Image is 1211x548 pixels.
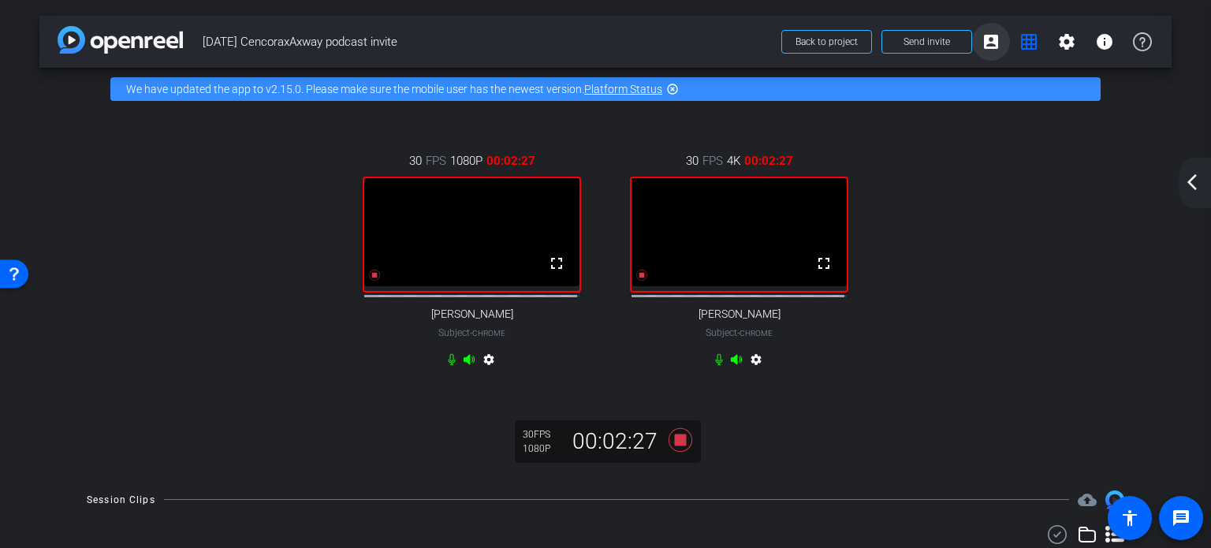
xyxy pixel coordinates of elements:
[534,429,550,440] span: FPS
[666,83,679,95] mat-icon: highlight_off
[1183,173,1202,192] mat-icon: arrow_back_ios_new
[438,326,505,340] span: Subject
[1057,32,1076,51] mat-icon: settings
[1172,509,1191,527] mat-icon: message
[203,26,772,58] span: [DATE] CencoraxAxway podcast invite
[450,152,483,170] span: 1080P
[1078,490,1097,509] span: Destinations for your clips
[737,327,740,338] span: -
[727,152,740,170] span: 4K
[486,152,535,170] span: 00:02:27
[904,35,950,48] span: Send invite
[706,326,773,340] span: Subject
[110,77,1101,101] div: We have updated the app to v2.15.0. Please make sure the mobile user has the newest version.
[523,428,562,441] div: 30
[584,83,662,95] a: Platform Status
[472,329,505,337] span: Chrome
[781,30,872,54] button: Back to project
[562,428,668,455] div: 00:02:27
[470,327,472,338] span: -
[479,353,498,372] mat-icon: settings
[1095,32,1114,51] mat-icon: info
[1120,509,1139,527] mat-icon: accessibility
[1105,490,1124,509] img: Session clips
[523,442,562,455] div: 1080P
[547,254,566,273] mat-icon: fullscreen
[699,308,781,321] span: [PERSON_NAME]
[982,32,1000,51] mat-icon: account_box
[87,492,155,508] div: Session Clips
[409,152,422,170] span: 30
[814,254,833,273] mat-icon: fullscreen
[1019,32,1038,51] mat-icon: grid_on
[426,152,446,170] span: FPS
[1078,490,1097,509] mat-icon: cloud_upload
[431,308,513,321] span: [PERSON_NAME]
[686,152,699,170] span: 30
[747,353,766,372] mat-icon: settings
[58,26,183,54] img: app-logo
[740,329,773,337] span: Chrome
[744,152,793,170] span: 00:02:27
[796,36,858,47] span: Back to project
[702,152,723,170] span: FPS
[881,30,972,54] button: Send invite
